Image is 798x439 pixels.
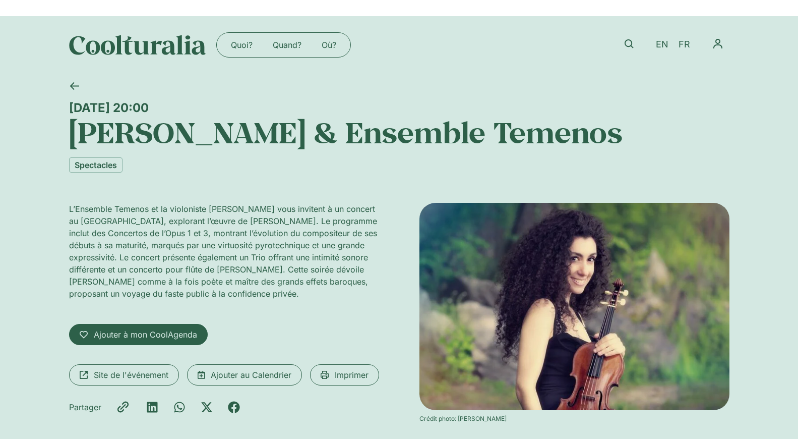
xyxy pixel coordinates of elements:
div: Partager sur facebook [228,401,240,413]
a: Imprimer [310,364,379,386]
p: L’Ensemble Temenos et la violoniste [PERSON_NAME] vous invitent à un concert au [GEOGRAPHIC_DATA]... [69,203,379,300]
span: Site de l'événement [94,369,168,381]
a: EN [651,37,673,52]
a: Où? [312,37,346,53]
div: [DATE] 20:00 [69,100,729,115]
div: Partager sur linkedin [146,401,158,413]
h1: [PERSON_NAME] & Ensemble Temenos [69,115,729,149]
nav: Menu [221,37,346,53]
a: Quoi? [221,37,263,53]
div: Partager [69,401,101,413]
span: Ajouter à mon CoolAgenda [94,328,197,341]
a: Site de l'événement [69,364,179,386]
div: Partager sur whatsapp [173,401,186,413]
a: Quand? [263,37,312,53]
nav: Menu [706,32,729,56]
div: Crédit photo: [PERSON_NAME] [419,414,729,423]
a: FR [673,37,695,52]
span: Ajouter au Calendrier [211,369,291,381]
span: EN [656,39,668,50]
a: Spectacles [69,157,122,173]
span: FR [679,39,690,50]
a: Ajouter au Calendrier [187,364,302,386]
button: Permuter le menu [706,32,729,56]
div: Partager sur x-twitter [201,401,213,413]
span: Imprimer [335,369,369,381]
a: Ajouter à mon CoolAgenda [69,324,208,345]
